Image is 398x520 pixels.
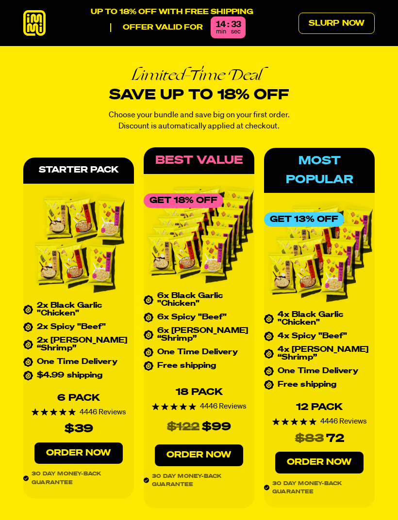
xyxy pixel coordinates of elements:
div: Best Value [144,147,254,173]
span: 30 day money-back guarantee [144,472,254,508]
a: Order Now [275,452,364,473]
div: 72 [326,429,344,448]
div: Get 13% Off [264,212,344,227]
p: Offer valid for [110,23,203,32]
li: 4x Spicy "Beef" [264,332,375,340]
div: 4446 Reviews [152,403,247,410]
s: $122 [167,418,199,436]
p: Choose your bundle and save big on your first order. Discount is automatically applied at checkout. [109,110,290,132]
div: Starter Pack [23,158,134,184]
span: 30 day money-back guarantee [23,470,134,498]
li: One Time Delivery [144,348,254,356]
span: min [216,29,226,35]
iframe: Marketing Popup [5,475,91,515]
span: sec [231,29,241,35]
li: 4x [PERSON_NAME] “Shrimp” [264,346,375,362]
li: 2x Black Garlic "Chicken" [23,302,134,317]
div: $99 [202,418,231,436]
em: Limited-Time Deal [109,66,290,83]
div: Get 18% Off [144,193,223,208]
div: 18 Pack [176,387,223,397]
div: Most Popular [264,148,375,193]
li: Free shipping [144,362,254,370]
li: $4.99 shipping [23,372,134,379]
li: Free shipping [264,381,375,389]
div: $39 [65,420,93,438]
s: $83 [295,429,324,448]
div: 4446 Reviews [32,409,126,416]
a: Order Now [34,442,123,464]
h2: Save up to 18% off [109,66,290,104]
li: 6x Spicy "Beef" [144,314,254,321]
div: : [227,20,229,30]
a: Order Now [155,444,243,466]
li: 2x Spicy "Beef" [23,323,134,331]
li: One Time Delivery [264,367,375,375]
div: 33 [231,20,241,30]
div: 14 [216,20,225,30]
li: 2x [PERSON_NAME] “Shrimp” [23,337,134,352]
div: 12 Pack [296,402,343,412]
li: 4x Black Garlic "Chicken" [264,311,375,327]
li: 6x [PERSON_NAME] “Shrimp” [144,327,254,343]
p: UP TO 18% OFF WITH FREE SHIPPING [91,8,253,16]
div: 6 Pack [57,393,100,403]
li: 6x Black Garlic "Chicken" [144,292,254,308]
li: One Time Delivery [23,358,134,366]
div: 4446 Reviews [272,418,367,425]
a: Slurp Now [298,13,375,34]
span: 30 day money-back guarantee [264,479,375,508]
